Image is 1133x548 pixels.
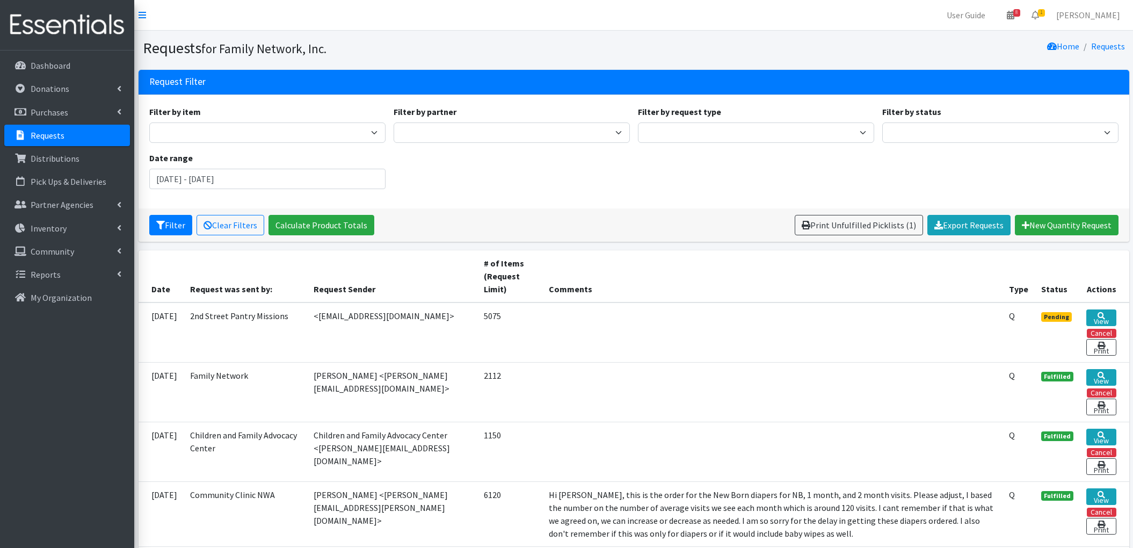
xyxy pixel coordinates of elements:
[1009,311,1015,321] abbr: Quantity
[31,199,93,210] p: Partner Agencies
[4,287,130,308] a: My Organization
[31,130,64,141] p: Requests
[149,152,193,164] label: Date range
[4,55,130,76] a: Dashboard
[1023,4,1048,26] a: 1
[1086,429,1116,445] a: View
[139,250,184,302] th: Date
[477,362,542,422] td: 2112
[184,302,307,363] td: 2nd Street Pantry Missions
[927,215,1011,235] a: Export Requests
[638,105,721,118] label: Filter by request type
[1086,518,1116,535] a: Print
[1009,370,1015,381] abbr: Quantity
[149,76,206,88] h3: Request Filter
[542,481,1003,546] td: Hi [PERSON_NAME], this is the order for the New Born diapers for NB, 1 month, and 2 month visits....
[184,362,307,422] td: Family Network
[31,269,61,280] p: Reports
[1086,488,1116,505] a: View
[1086,339,1116,356] a: Print
[201,41,326,56] small: for Family Network, Inc.
[1080,250,1129,302] th: Actions
[197,215,264,235] a: Clear Filters
[1047,41,1079,52] a: Home
[4,194,130,215] a: Partner Agencies
[1035,250,1080,302] th: Status
[31,176,106,187] p: Pick Ups & Deliveries
[542,250,1003,302] th: Comments
[307,302,477,363] td: <[EMAIL_ADDRESS][DOMAIN_NAME]>
[1048,4,1129,26] a: [PERSON_NAME]
[1091,41,1125,52] a: Requests
[184,481,307,546] td: Community Clinic NWA
[139,422,184,481] td: [DATE]
[477,481,542,546] td: 6120
[149,105,201,118] label: Filter by item
[477,422,542,481] td: 1150
[139,481,184,546] td: [DATE]
[1086,309,1116,326] a: View
[1087,508,1116,517] button: Cancel
[31,107,68,118] p: Purchases
[307,422,477,481] td: Children and Family Advocacy Center <[PERSON_NAME][EMAIL_ADDRESS][DOMAIN_NAME]>
[938,4,994,26] a: User Guide
[1041,491,1073,501] span: Fulfilled
[31,153,79,164] p: Distributions
[1009,430,1015,441] abbr: Quantity
[1041,372,1073,381] span: Fulfilled
[31,292,92,303] p: My Organization
[184,250,307,302] th: Request was sent by:
[795,215,923,235] a: Print Unfulfilled Picklists (1)
[1041,312,1072,322] span: Pending
[4,264,130,285] a: Reports
[4,102,130,123] a: Purchases
[1041,431,1073,441] span: Fulfilled
[1086,399,1116,415] a: Print
[477,302,542,363] td: 5075
[1086,369,1116,386] a: View
[477,250,542,302] th: # of Items (Request Limit)
[4,78,130,99] a: Donations
[1087,329,1116,338] button: Cancel
[4,241,130,262] a: Community
[4,7,130,43] img: HumanEssentials
[394,105,456,118] label: Filter by partner
[1087,388,1116,398] button: Cancel
[1003,250,1035,302] th: Type
[268,215,374,235] a: Calculate Product Totals
[4,171,130,192] a: Pick Ups & Deliveries
[4,125,130,146] a: Requests
[31,83,69,94] p: Donations
[31,60,70,71] p: Dashboard
[31,246,74,257] p: Community
[139,302,184,363] td: [DATE]
[1086,458,1116,475] a: Print
[4,148,130,169] a: Distributions
[149,215,192,235] button: Filter
[1009,489,1015,500] abbr: Quantity
[1015,215,1119,235] a: New Quantity Request
[184,422,307,481] td: Children and Family Advocacy Center
[31,223,67,234] p: Inventory
[882,105,941,118] label: Filter by status
[307,362,477,422] td: [PERSON_NAME] <[PERSON_NAME][EMAIL_ADDRESS][DOMAIN_NAME]>
[4,218,130,239] a: Inventory
[1087,448,1116,457] button: Cancel
[143,39,630,57] h1: Requests
[1038,9,1045,17] span: 1
[149,169,386,189] input: January 1, 2011 - December 31, 2011
[307,250,477,302] th: Request Sender
[998,4,1023,26] a: 8
[307,481,477,546] td: [PERSON_NAME] <[PERSON_NAME][EMAIL_ADDRESS][PERSON_NAME][DOMAIN_NAME]>
[139,362,184,422] td: [DATE]
[1013,9,1020,17] span: 8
